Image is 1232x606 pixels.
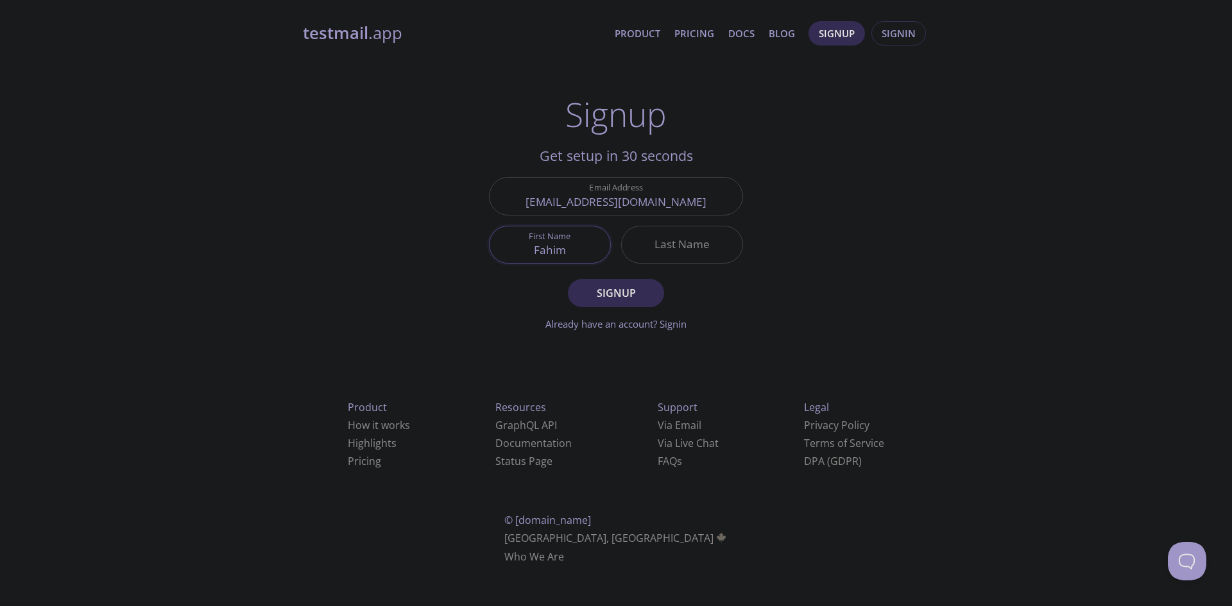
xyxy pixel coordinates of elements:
[565,95,667,133] h1: Signup
[658,400,697,414] span: Support
[871,21,926,46] button: Signin
[804,436,884,450] a: Terms of Service
[504,531,728,545] span: [GEOGRAPHIC_DATA], [GEOGRAPHIC_DATA]
[348,454,381,468] a: Pricing
[504,550,564,564] a: Who We Are
[348,418,410,432] a: How it works
[615,25,660,42] a: Product
[303,22,604,44] a: testmail.app
[658,436,719,450] a: Via Live Chat
[582,284,650,302] span: Signup
[677,454,682,468] span: s
[728,25,755,42] a: Docs
[658,418,701,432] a: Via Email
[495,436,572,450] a: Documentation
[1168,542,1206,580] iframe: Help Scout Beacon - Open
[804,400,829,414] span: Legal
[882,25,916,42] span: Signin
[504,513,591,527] span: © [DOMAIN_NAME]
[495,400,546,414] span: Resources
[769,25,795,42] a: Blog
[545,317,687,330] a: Already have an account? Signin
[819,25,855,42] span: Signup
[495,418,557,432] a: GraphQL API
[658,454,682,468] a: FAQ
[348,400,387,414] span: Product
[495,454,552,468] a: Status Page
[568,279,664,307] button: Signup
[804,454,862,468] a: DPA (GDPR)
[674,25,714,42] a: Pricing
[303,22,368,44] strong: testmail
[804,418,869,432] a: Privacy Policy
[809,21,865,46] button: Signup
[348,436,397,450] a: Highlights
[489,145,743,167] h2: Get setup in 30 seconds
